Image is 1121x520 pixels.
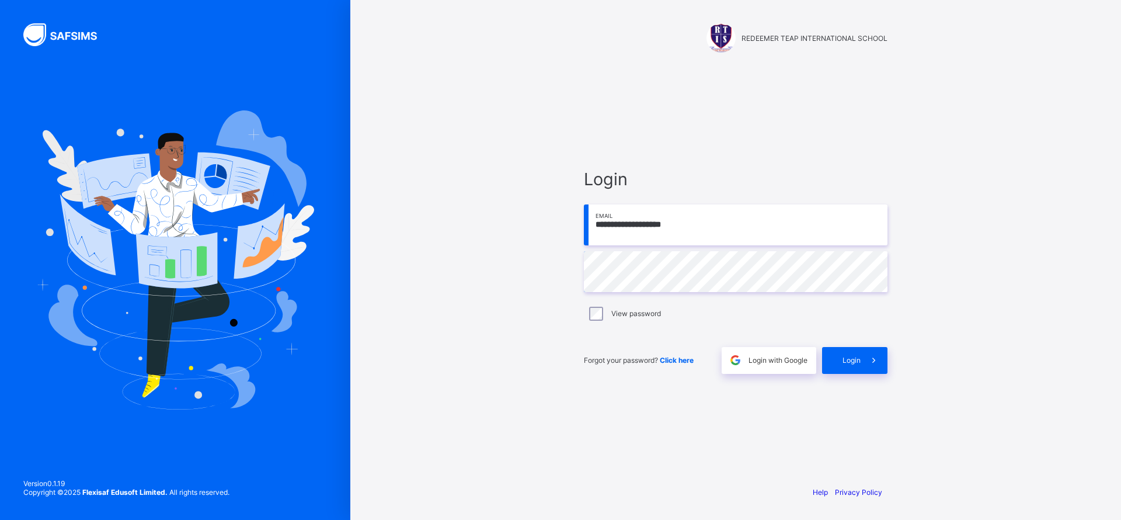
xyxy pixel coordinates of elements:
span: Copyright © 2025 All rights reserved. [23,488,229,497]
span: Forgot your password? [584,356,694,365]
img: google.396cfc9801f0270233282035f929180a.svg [729,353,742,367]
span: Login [584,169,887,189]
strong: Flexisaf Edusoft Limited. [82,488,168,497]
img: SAFSIMS Logo [23,23,111,46]
label: View password [611,309,661,318]
span: REDEEMER TEAP INTERNATIONAL SCHOOL [741,34,887,43]
a: Click here [660,356,694,365]
span: Login [843,356,861,365]
span: Version 0.1.19 [23,479,229,488]
a: Help [813,488,828,497]
span: Login with Google [749,356,807,365]
img: Hero Image [36,110,314,410]
a: Privacy Policy [835,488,882,497]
